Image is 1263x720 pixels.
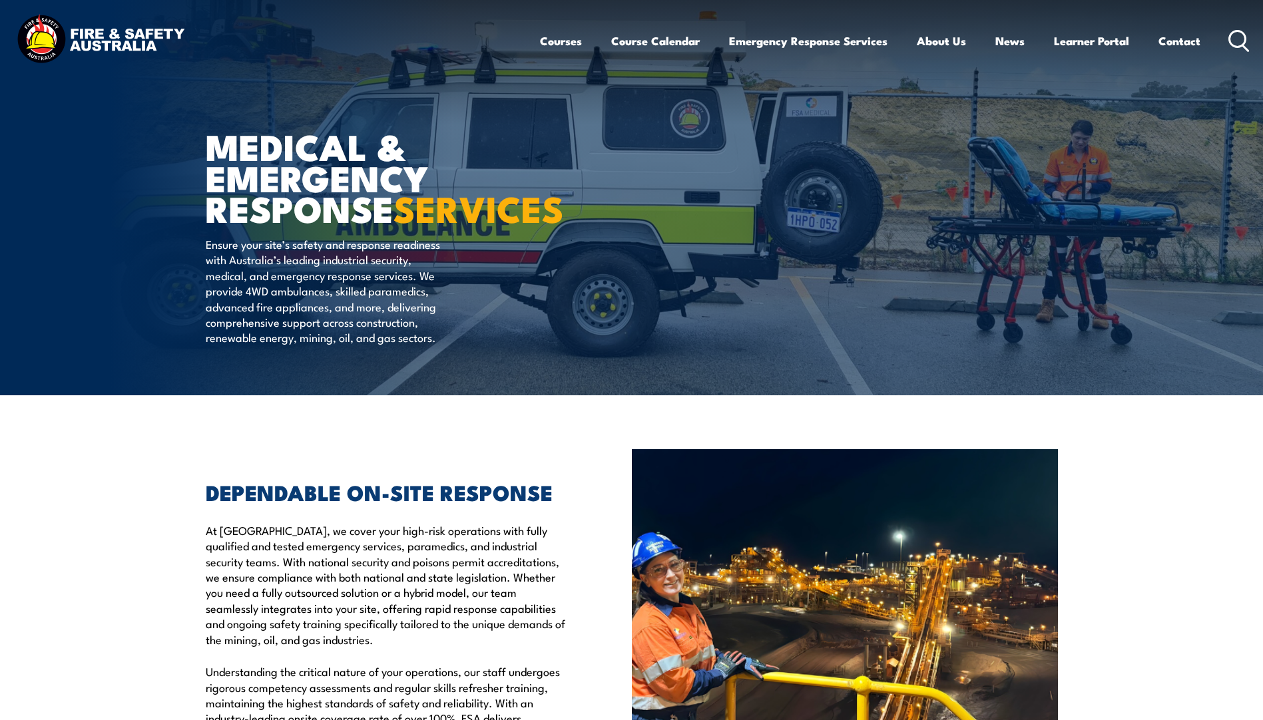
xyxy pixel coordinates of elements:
a: Emergency Response Services [729,23,887,59]
p: Ensure your site’s safety and response readiness with Australia’s leading industrial security, me... [206,236,449,345]
a: Course Calendar [611,23,700,59]
a: Courses [540,23,582,59]
h1: MEDICAL & EMERGENCY RESPONSE [206,130,535,224]
a: Contact [1158,23,1200,59]
a: News [995,23,1025,59]
a: About Us [917,23,966,59]
strong: SERVICES [393,180,564,235]
a: Learner Portal [1054,23,1129,59]
p: At [GEOGRAPHIC_DATA], we cover your high-risk operations with fully qualified and tested emergenc... [206,522,571,647]
h2: DEPENDABLE ON-SITE RESPONSE [206,482,571,501]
